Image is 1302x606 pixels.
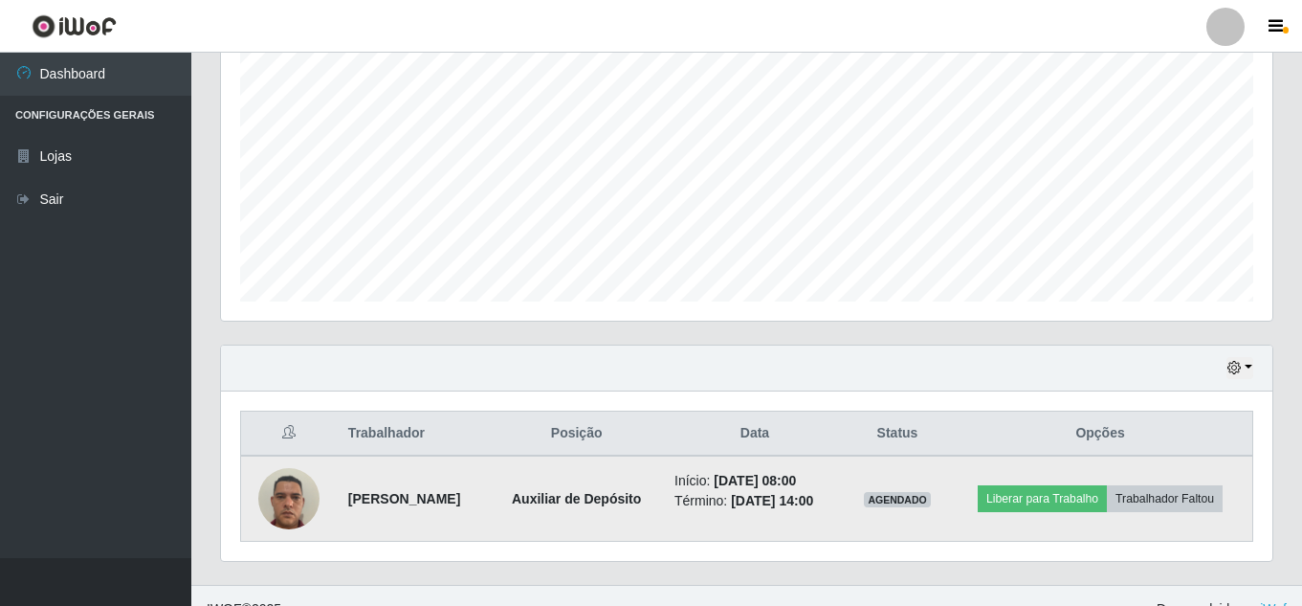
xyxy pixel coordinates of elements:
[348,491,460,506] strong: [PERSON_NAME]
[663,412,847,457] th: Data
[674,471,835,491] li: Início:
[337,412,490,457] th: Trabalhador
[1107,485,1223,512] button: Trabalhador Faltou
[512,491,641,506] strong: Auxiliar de Depósito
[258,458,320,539] img: 1749663581820.jpeg
[32,14,117,38] img: CoreUI Logo
[864,492,931,507] span: AGENDADO
[490,412,663,457] th: Posição
[978,485,1107,512] button: Liberar para Trabalho
[714,473,796,488] time: [DATE] 08:00
[674,491,835,511] li: Término:
[731,493,813,508] time: [DATE] 14:00
[948,412,1252,457] th: Opções
[847,412,948,457] th: Status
